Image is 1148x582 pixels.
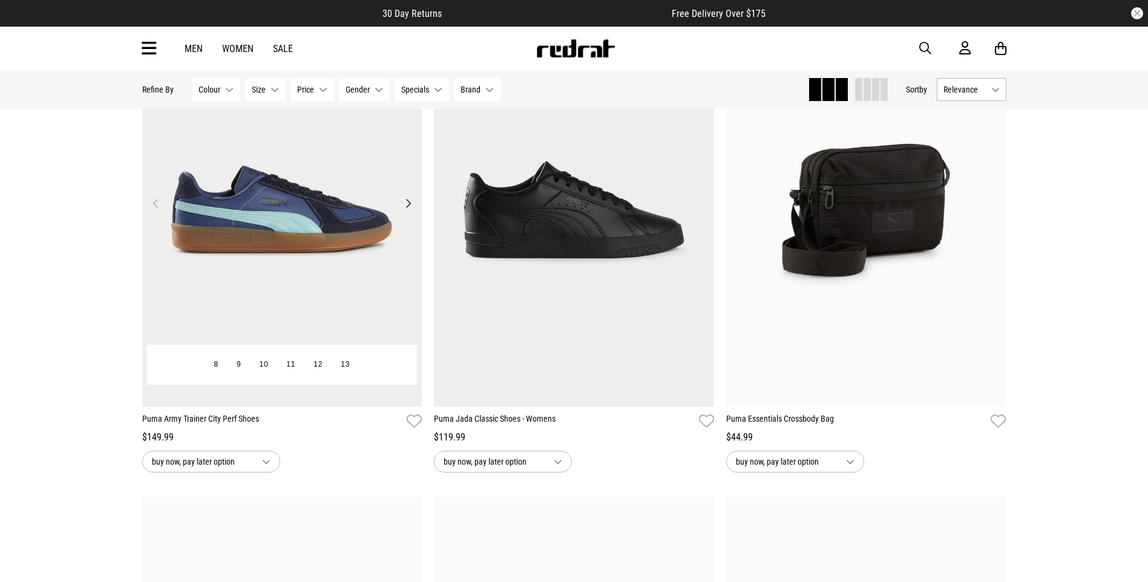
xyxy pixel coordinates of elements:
[461,85,481,94] span: Brand
[736,454,836,469] span: buy now, pay later option
[672,8,766,19] span: Free Delivery Over $175
[726,14,1006,406] img: Puma Essentials Crossbody Bag in Black
[401,85,429,94] span: Specials
[198,85,220,94] span: Colour
[937,78,1006,101] button: Relevance
[245,78,286,101] button: Size
[466,7,648,19] iframe: Customer reviews powered by Trustpilot
[919,85,927,94] span: by
[536,39,615,57] img: Redrat logo
[434,413,694,430] a: Puma Jada Classic Shoes - Womens
[205,354,227,376] button: 8
[434,430,714,445] div: $119.99
[434,14,714,406] img: Puma Jada Classic Shoes - Womens in Black
[252,85,266,94] span: Size
[401,196,416,211] button: Next
[339,78,390,101] button: Gender
[726,413,986,430] a: Puma Essentials Crossbody Bag
[142,413,402,430] a: Puma Army Trainer City Perf Shoes
[304,354,332,376] button: 12
[142,85,174,94] p: Refine By
[434,451,572,472] button: buy now, pay later option
[222,43,254,54] a: Women
[142,451,280,472] button: buy now, pay later option
[444,454,544,469] span: buy now, pay later option
[943,85,986,94] span: Relevance
[454,78,500,101] button: Brand
[382,8,442,19] span: 30 Day Returns
[152,454,252,469] span: buy now, pay later option
[906,82,927,97] button: Sortby
[250,354,277,376] button: 10
[185,43,203,54] a: Men
[142,430,422,445] div: $149.99
[192,78,240,101] button: Colour
[297,85,314,94] span: Price
[395,78,449,101] button: Specials
[228,354,250,376] button: 9
[332,354,359,376] button: 13
[726,430,1006,445] div: $44.99
[726,451,864,472] button: buy now, pay later option
[10,5,46,41] button: Open LiveChat chat widget
[148,196,163,211] button: Previous
[273,43,293,54] a: Sale
[142,14,422,406] img: Puma Army Trainer City Perf Shoes in Blue
[290,78,334,101] button: Price
[346,85,370,94] span: Gender
[277,354,304,376] button: 11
